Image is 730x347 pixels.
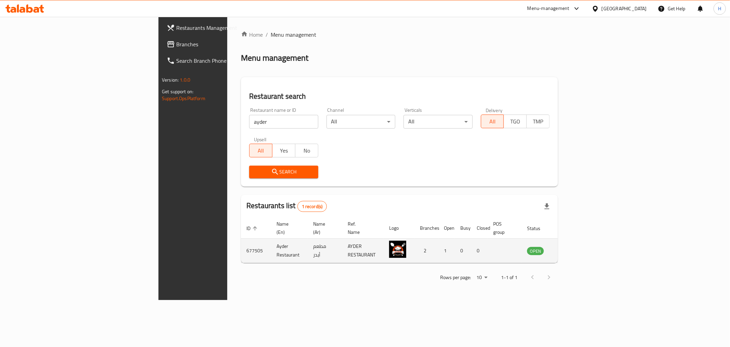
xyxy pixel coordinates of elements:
[246,201,327,212] h2: Restaurants list
[277,220,299,236] span: Name (En)
[438,239,455,263] td: 1
[326,115,395,129] div: All
[254,137,267,142] label: Upsell
[162,87,193,96] span: Get support on:
[295,144,318,157] button: No
[481,115,504,128] button: All
[503,115,527,128] button: TGO
[308,239,342,263] td: مطعم أيدر
[414,218,438,239] th: Branches
[297,201,327,212] div: Total records count
[493,220,513,236] span: POS group
[501,273,517,282] p: 1-1 of 1
[486,108,503,112] label: Delivery
[529,117,547,127] span: TMP
[471,218,488,239] th: Closed
[527,224,549,232] span: Status
[438,218,455,239] th: Open
[389,241,406,258] img: Ayder Restaurant
[602,5,647,12] div: [GEOGRAPHIC_DATA]
[348,220,375,236] span: Ref. Name
[249,115,318,129] input: Search for restaurant name or ID..
[455,218,471,239] th: Busy
[252,146,270,156] span: All
[718,5,721,12] span: H
[440,273,471,282] p: Rows per page:
[313,220,334,236] span: Name (Ar)
[404,115,472,129] div: All
[539,198,555,215] div: Export file
[558,218,581,239] th: Action
[271,239,308,263] td: Ayder Restaurant
[271,31,316,39] span: Menu management
[474,273,490,283] div: Rows per page:
[249,144,272,157] button: All
[241,31,558,39] nav: breadcrumb
[298,146,316,156] span: No
[527,247,544,255] span: OPEN
[526,115,550,128] button: TMP
[246,224,259,232] span: ID
[384,218,414,239] th: Logo
[162,94,205,103] a: Support.OpsPlatform
[414,239,438,263] td: 2
[249,91,550,101] h2: Restaurant search
[176,24,275,32] span: Restaurants Management
[161,36,280,52] a: Branches
[272,144,295,157] button: Yes
[471,239,488,263] td: 0
[241,218,581,263] table: enhanced table
[484,117,501,127] span: All
[176,57,275,65] span: Search Branch Phone
[507,117,524,127] span: TGO
[249,166,318,178] button: Search
[180,75,190,84] span: 1.0.0
[298,203,327,210] span: 1 record(s)
[176,40,275,48] span: Branches
[161,52,280,69] a: Search Branch Phone
[161,20,280,36] a: Restaurants Management
[275,146,293,156] span: Yes
[527,4,569,13] div: Menu-management
[162,75,179,84] span: Version:
[255,168,312,176] span: Search
[342,239,384,263] td: AYDER RESTAURANT
[455,239,471,263] td: 0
